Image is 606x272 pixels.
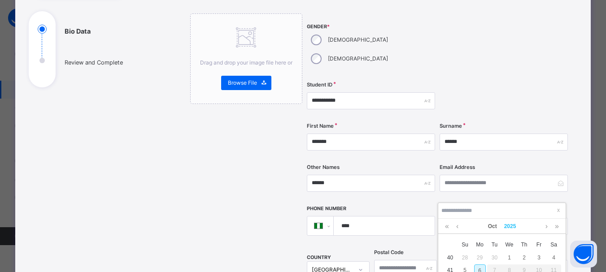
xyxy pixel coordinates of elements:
[543,219,550,234] a: Next month (PageDown)
[502,238,517,251] th: Wed
[454,219,461,234] a: Previous month (PageUp)
[487,241,502,249] span: Tu
[200,59,292,66] span: Drag and drop your image file here or
[484,219,501,234] a: Oct
[532,251,546,264] td: October 3, 2025
[519,252,530,263] div: 2
[517,238,532,251] th: Thu
[487,251,502,264] td: September 30, 2025
[472,238,487,251] th: Mon
[307,164,340,171] label: Other Names
[307,205,346,212] label: Phone Number
[553,219,561,234] a: Next year (Control + right)
[546,251,561,264] td: October 4, 2025
[307,81,332,89] label: Student ID
[532,238,546,251] th: Fri
[458,251,472,264] td: September 28, 2025
[546,241,561,249] span: Sa
[307,122,334,130] label: First Name
[458,238,472,251] th: Sun
[228,79,257,87] span: Browse File
[443,219,451,234] a: Last year (Control + left)
[472,251,487,264] td: September 29, 2025
[440,122,462,130] label: Surname
[328,55,388,63] label: [DEMOGRAPHIC_DATA]
[502,251,517,264] td: October 1, 2025
[533,252,545,263] div: 3
[443,251,458,264] td: 40
[328,36,388,44] label: [DEMOGRAPHIC_DATA]
[502,241,517,249] span: We
[474,252,486,263] div: 29
[546,238,561,251] th: Sat
[472,241,487,249] span: Mo
[307,255,331,260] span: COUNTRY
[504,252,515,263] div: 1
[374,249,404,256] label: Postal Code
[570,241,597,268] button: Open asap
[501,219,520,234] a: 2025
[517,251,532,264] td: October 2, 2025
[190,13,302,104] div: Drag and drop your image file here orBrowse File
[548,252,560,263] div: 4
[459,252,471,263] div: 28
[307,23,435,30] span: Gender
[517,241,532,249] span: Th
[458,241,472,249] span: Su
[532,241,546,249] span: Fr
[487,238,502,251] th: Tue
[489,252,501,263] div: 30
[440,164,475,171] label: Email Address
